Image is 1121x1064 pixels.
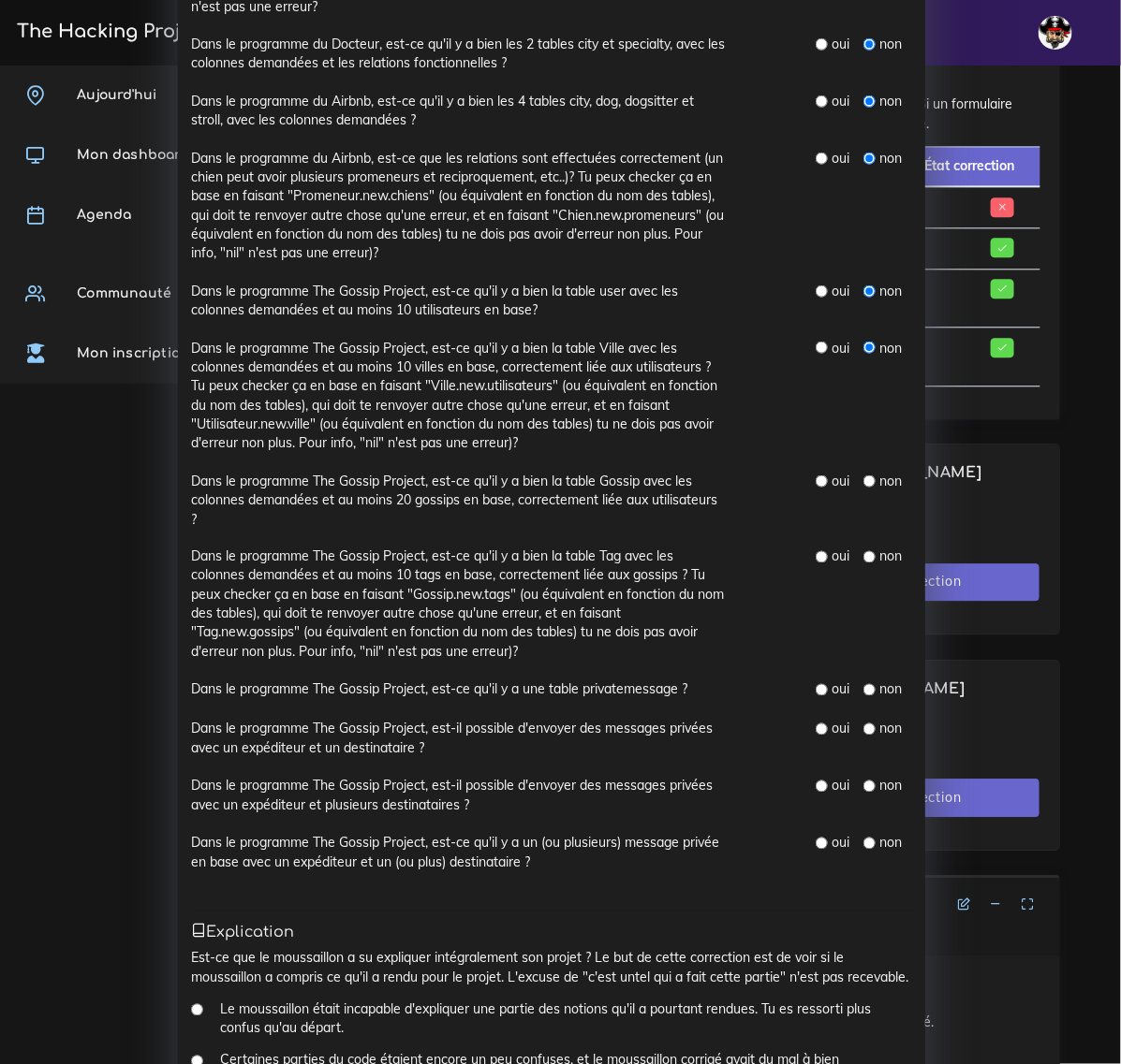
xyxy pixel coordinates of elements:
label: Dans le programme The Gossip Project, est-ce qu'il y a bien la table user avec les colonnes deman... [191,282,725,320]
label: non [880,547,903,566]
label: oui [833,339,850,357]
label: oui [833,680,850,699]
label: non [880,282,903,300]
label: Dans le programme The Gossip Project, est-ce qu'il y a un (ou plusieurs) message privée en base a... [191,834,725,872]
label: oui [833,777,850,795]
label: oui [833,472,850,490]
p: Est-ce que le moussaillon a su expliquer intégralement son projet ? Le but de cette correction es... [191,949,912,987]
label: Dans le programme The Gossip Project, est-ce qu'il y a une table privatemessage ? [191,680,687,699]
label: oui [833,834,850,853]
label: Dans le programme The Gossip Project, est-ce qu'il y a bien la table Ville avec les colonnes dema... [191,339,725,453]
label: non [880,472,903,490]
label: Dans le programme du Airbnb, est-ce que les relations sont effectuées correctement (un chien peut... [191,149,725,263]
label: Dans le programme du Airbnb, est-ce qu'il y a bien les 4 tables city, dog, dogsitter et stroll, a... [191,92,725,130]
label: oui [833,92,850,110]
label: non [880,680,903,699]
label: non [880,834,903,853]
label: oui [833,282,850,300]
label: Dans le programme The Gossip Project, est-il possible d'envoyer des messages privées avec un expé... [191,720,725,758]
h5: Explication [191,925,912,942]
label: non [880,35,903,53]
label: Dans le programme The Gossip Project, est-il possible d'envoyer des messages privées avec un expé... [191,777,725,815]
label: non [880,777,903,795]
label: oui [833,149,850,168]
label: Dans le programme The Gossip Project, est-ce qu'il y a bien la table Tag avec les colonnes demand... [191,547,725,662]
label: non [880,720,903,738]
label: oui [833,35,850,53]
label: Le moussaillon était incapable d'expliquer une partie des notions qu'il a pourtant rendues. Tu es... [221,1000,913,1039]
label: non [880,92,903,110]
label: Dans le programme du Docteur, est-ce qu'il y a bien les 2 tables city et specialty, avec les colo... [191,35,725,73]
label: oui [833,547,850,566]
label: Dans le programme The Gossip Project, est-ce qu'il y a bien la table Gossip avec les colonnes dem... [191,472,725,529]
label: non [880,339,903,357]
label: non [880,149,903,168]
label: oui [833,720,850,738]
